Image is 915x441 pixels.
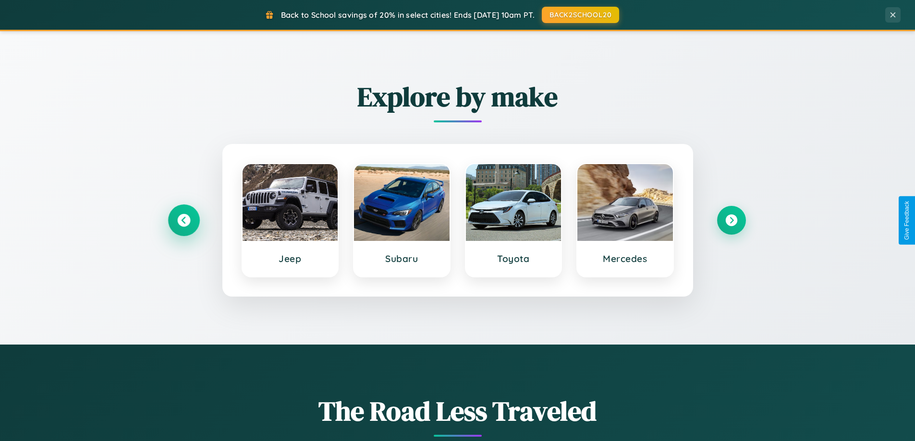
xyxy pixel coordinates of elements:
[170,78,746,115] h2: Explore by make
[587,253,663,264] h3: Mercedes
[281,10,535,20] span: Back to School savings of 20% in select cities! Ends [DATE] 10am PT.
[170,393,746,429] h1: The Road Less Traveled
[252,253,329,264] h3: Jeep
[476,253,552,264] h3: Toyota
[542,7,619,23] button: BACK2SCHOOL20
[903,201,910,240] div: Give Feedback
[364,253,440,264] h3: Subaru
